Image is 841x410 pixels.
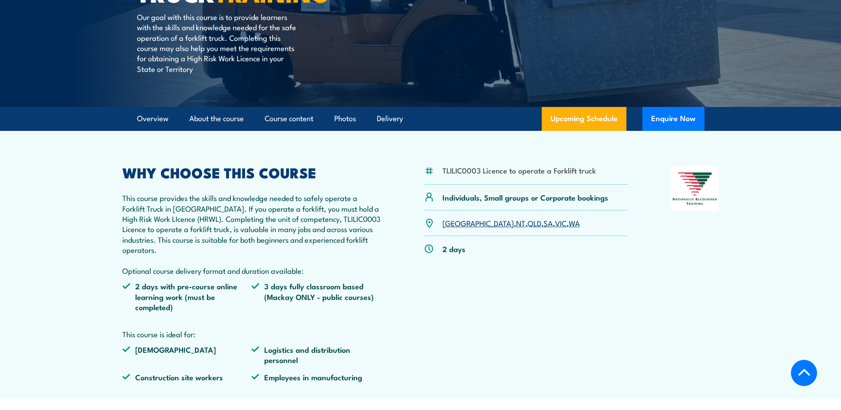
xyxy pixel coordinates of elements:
li: [DEMOGRAPHIC_DATA] [122,344,252,365]
p: This course provides the skills and knowledge needed to safely operate a Forklift Truck in [GEOGR... [122,193,381,276]
a: Delivery [377,107,403,130]
a: QLD [528,217,541,228]
a: NT [516,217,525,228]
button: Enquire Now [642,107,704,131]
h2: WHY CHOOSE THIS COURSE [122,166,381,178]
a: SA [544,217,553,228]
p: Individuals, Small groups or Corporate bookings [442,192,608,202]
p: , , , , , [442,218,580,228]
a: WA [569,217,580,228]
li: TLILIC0003 Licence to operate a Forklift truck [442,165,596,175]
a: Overview [137,107,168,130]
img: Nationally Recognised Training logo. [671,166,719,211]
a: [GEOGRAPHIC_DATA] [442,217,514,228]
li: Employees in manufacturing [251,372,381,382]
li: Construction site workers [122,372,252,382]
p: Our goal with this course is to provide learners with the skills and knowledge needed for the saf... [137,12,299,74]
li: 3 days fully classroom based (Mackay ONLY - public courses) [251,281,381,312]
a: Upcoming Schedule [542,107,626,131]
p: This course is ideal for: [122,329,381,339]
li: Logistics and distribution personnel [251,344,381,365]
a: Photos [334,107,356,130]
a: VIC [555,217,567,228]
a: About the course [189,107,244,130]
a: Course content [265,107,313,130]
p: 2 days [442,244,465,254]
li: 2 days with pre-course online learning work (must be completed) [122,281,252,312]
